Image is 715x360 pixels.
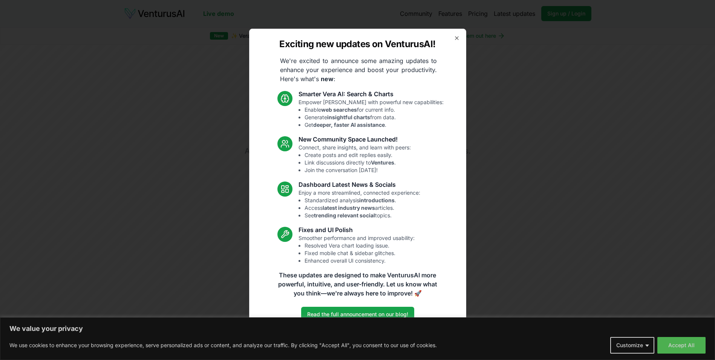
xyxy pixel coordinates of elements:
[371,159,394,166] strong: Ventures
[305,212,420,219] li: See topics.
[279,38,435,50] h2: Exciting new updates on VenturusAI!
[305,114,444,121] li: Generate from data.
[305,249,415,257] li: Fixed mobile chat & sidebar glitches.
[314,212,375,218] strong: trending relevant social
[299,89,444,98] h3: Smarter Vera AI: Search & Charts
[305,197,420,204] li: Standardized analysis .
[299,234,415,265] p: Smoother performance and improved usability:
[299,189,420,219] p: Enjoy a more streamlined, connected experience:
[299,180,420,189] h3: Dashboard Latest News & Socials
[305,121,444,129] li: Get .
[305,242,415,249] li: Resolved Vera chart loading issue.
[301,307,414,322] a: Read the full announcement on our blog!
[273,271,442,298] p: These updates are designed to make VenturusAI more powerful, intuitive, and user-friendly. Let us...
[313,122,385,128] strong: deeper, faster AI assistance
[305,106,444,114] li: Enable for current info.
[299,225,415,234] h3: Fixes and UI Polish
[274,56,443,83] p: We're excited to announce some amazing updates to enhance your experience and boost your producti...
[327,114,370,120] strong: insightful charts
[299,144,411,174] p: Connect, share insights, and learn with peers:
[299,98,444,129] p: Empower [PERSON_NAME] with powerful new capabilities:
[323,205,375,211] strong: latest industry news
[321,75,334,83] strong: new
[305,151,411,159] li: Create posts and edit replies easily.
[305,159,411,166] li: Link discussions directly to .
[299,135,411,144] h3: New Community Space Launched!
[305,166,411,174] li: Join the conversation [DATE]!
[305,257,415,265] li: Enhanced overall UI consistency.
[321,106,357,113] strong: web searches
[305,204,420,212] li: Access articles.
[359,197,395,203] strong: introductions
